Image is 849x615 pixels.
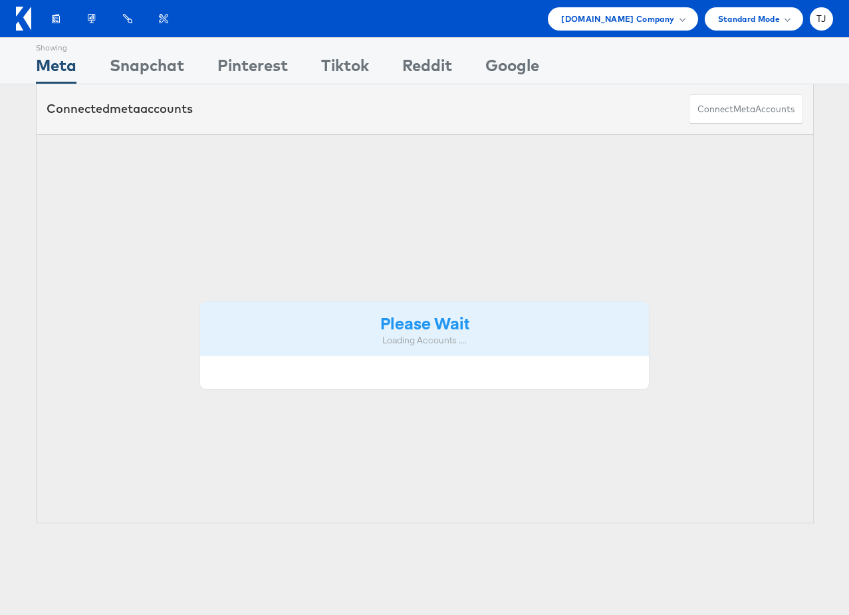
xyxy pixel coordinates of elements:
span: Standard Mode [718,12,780,26]
span: TJ [816,15,826,23]
div: Meta [36,54,76,84]
div: Pinterest [217,54,288,84]
span: meta [733,103,755,116]
span: [DOMAIN_NAME] Company [561,12,674,26]
span: meta [110,101,140,116]
div: Tiktok [321,54,369,84]
strong: Please Wait [380,311,469,333]
div: Showing [36,38,76,54]
button: ConnectmetaAccounts [689,94,803,124]
div: Loading Accounts .... [210,334,640,347]
div: Google [485,54,539,84]
div: Reddit [402,54,452,84]
div: Snapchat [110,54,184,84]
div: Connected accounts [47,100,193,118]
